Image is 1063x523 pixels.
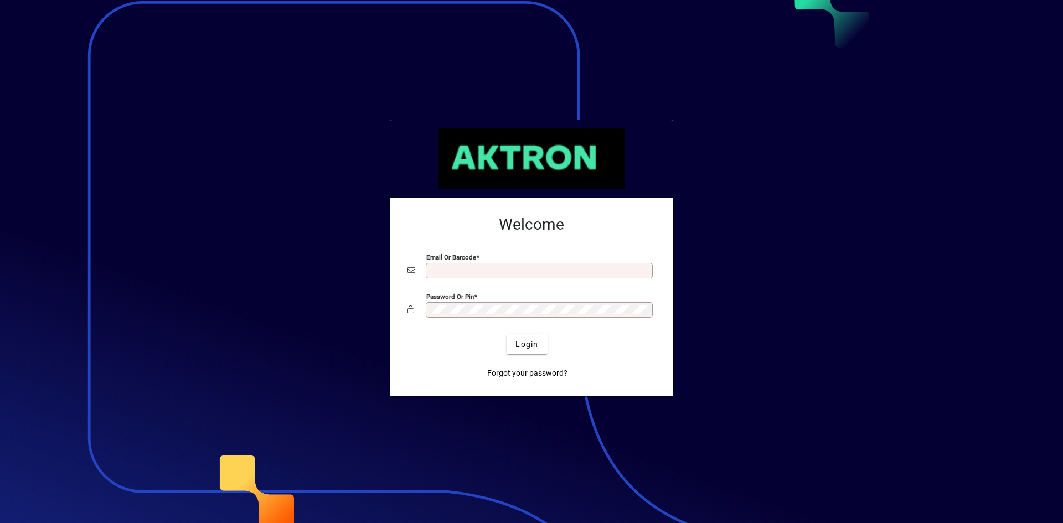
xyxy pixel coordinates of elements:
mat-label: Email or Barcode [426,253,476,261]
mat-label: Password or Pin [426,293,474,301]
span: Login [515,339,538,350]
h2: Welcome [407,215,656,234]
a: Forgot your password? [483,363,572,383]
button: Login [507,334,547,354]
span: Forgot your password? [487,367,567,379]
